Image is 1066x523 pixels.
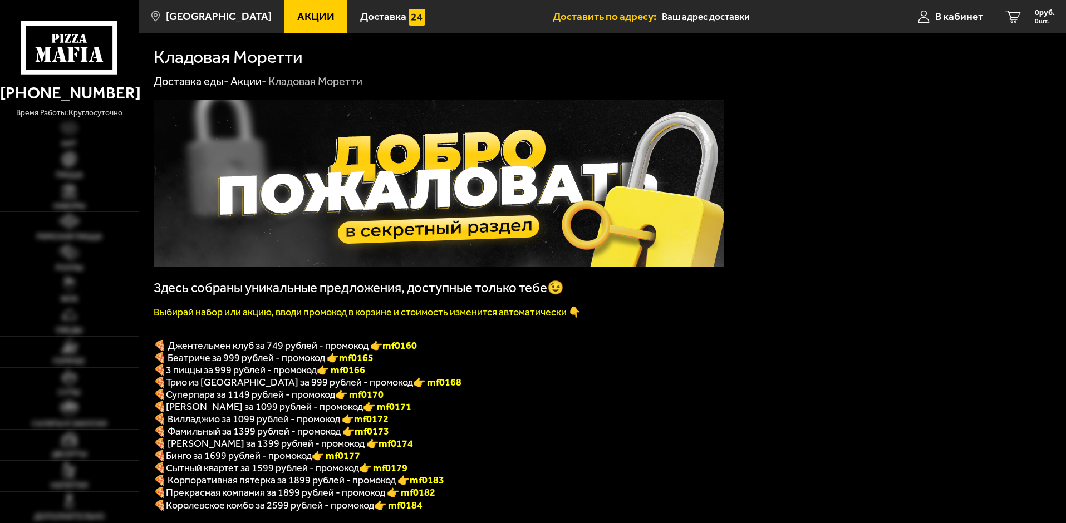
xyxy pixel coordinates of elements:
div: Кладовая Моретти [268,75,362,89]
font: 🍕 [154,388,166,401]
span: Хит [61,140,77,148]
b: mf0172 [354,413,389,425]
font: 👉 mf0166 [317,364,365,376]
span: Пицца [56,171,83,179]
span: [PERSON_NAME] за 1099 рублей - промокод [166,401,363,413]
span: Дополнительно [34,513,105,521]
span: Горячее [53,358,85,366]
font: 👉 mf0168 [413,376,461,388]
span: Акции [297,11,335,22]
span: 🍕 Корпоративная пятерка за 1899 рублей - промокод 👉 [154,474,444,486]
img: 15daf4d41897b9f0e9f617042186c801.svg [409,9,425,26]
b: 👉 mf0171 [363,401,411,413]
h1: Кладовая Моретти [154,48,303,66]
b: mf0183 [410,474,444,486]
span: Доставить по адресу: [553,11,662,22]
b: 🍕 [154,450,166,462]
span: Суперпара за 1149 рублей - промокод [166,388,335,401]
span: 0 шт. [1035,18,1055,24]
span: 🍕 Джентельмен клуб за 749 рублей - промокод 👉 [154,339,417,352]
span: Римская пицца [37,233,102,241]
b: mf0160 [382,339,417,352]
span: Десерты [52,451,87,458]
a: Акции- [230,75,267,88]
span: Салаты и закуски [32,420,107,428]
input: Ваш адрес доставки [662,7,875,27]
span: Роллы [56,264,83,272]
font: 🍕 [154,364,166,376]
font: Выбирай набор или акцию, вводи промокод в корзине и стоимость изменится автоматически 👇 [154,306,581,318]
img: 1024x1024 [154,100,724,267]
font: 👉 mf0170 [335,388,384,401]
span: В кабинет [935,11,983,22]
font: 👉 mf0184 [374,499,423,511]
span: 3 пиццы за 999 рублей - промокод [166,364,317,376]
font: 🍕 [154,376,166,388]
span: Бинго за 1699 рублей - промокод [166,450,312,462]
span: Наборы [53,203,85,210]
span: улица Пасторова, 7 [662,7,875,27]
span: 🍕 Вилладжио за 1099 рублей - промокод 👉 [154,413,389,425]
font: 👉 mf0182 [387,486,435,499]
b: 👉 mf0177 [312,450,360,462]
a: Доставка еды- [154,75,229,88]
font: 🍕 [154,499,166,511]
span: 🍕 Беатриче за 999 рублей - промокод 👉 [154,352,374,364]
span: [GEOGRAPHIC_DATA] [166,11,272,22]
b: 👉 mf0179 [359,462,407,474]
b: 🍕 [154,462,166,474]
span: 0 руб. [1035,9,1055,17]
span: Обеды [56,327,82,334]
span: Здесь собраны уникальные предложения, доступные только тебе😉 [154,280,564,295]
span: Сытный квартет за 1599 рублей - промокод [166,462,359,474]
font: 🍕 [154,486,166,499]
b: mf0173 [355,425,389,437]
span: 🍕 Фамильный за 1399 рублей - промокод 👉 [154,425,389,437]
span: Трио из [GEOGRAPHIC_DATA] за 999 рублей - промокод [166,376,413,388]
span: Прекрасная компания за 1899 рублей - промокод [166,486,387,499]
span: Королевское комбо за 2599 рублей - промокод [166,499,374,511]
span: Напитки [51,482,88,490]
span: 🍕 [PERSON_NAME] за 1399 рублей - промокод 👉 [154,437,413,450]
b: mf0165 [339,352,374,364]
b: mf0174 [379,437,413,450]
span: Доставка [360,11,406,22]
b: 🍕 [154,401,166,413]
span: Супы [58,389,80,397]
span: WOK [61,295,78,303]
